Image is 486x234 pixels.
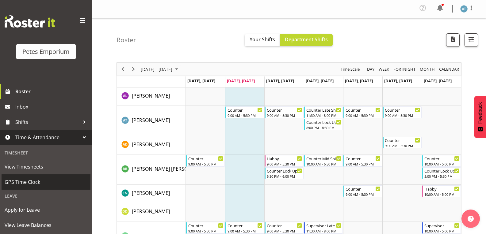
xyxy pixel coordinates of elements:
button: Fortnight [392,65,417,73]
div: 9:00 AM - 5:30 PM [228,228,262,233]
div: Counter [385,107,420,113]
button: September 01 - 07, 2025 [140,65,181,73]
button: Feedback - Show survey [474,96,486,138]
span: [DATE], [DATE] [187,78,215,84]
button: Timeline Week [378,65,390,73]
div: Christine Neville"s event - Counter Begin From Friday, September 5, 2025 at 9:00:00 AM GMT+12:00 ... [343,185,382,197]
span: [DATE], [DATE] [345,78,373,84]
span: Inbox [15,102,89,111]
div: Timesheet [2,147,90,159]
div: Christine Neville"s event - Habby Begin From Sunday, September 7, 2025 at 10:00:00 AM GMT+12:00 E... [422,185,461,197]
div: 11:30 AM - 8:00 PM [306,113,341,118]
div: 9:00 AM - 5:30 PM [267,228,302,233]
span: Apply for Leave [5,205,87,214]
a: [PERSON_NAME] [132,141,170,148]
button: Download a PDF of the roster according to the set date range. [446,33,460,47]
div: Beena Beena"s event - Counter Lock Up Begin From Sunday, September 7, 2025 at 5:00:00 PM GMT+12:0... [422,167,461,179]
button: Filter Shifts [465,33,478,47]
div: 9:00 AM - 5:30 PM [385,143,420,148]
img: Rosterit website logo [5,15,55,28]
div: Counter Lock Up [267,168,302,174]
div: Counter [267,222,302,228]
div: David McAuley"s event - Counter Begin From Wednesday, September 3, 2025 at 9:00:00 AM GMT+12:00 E... [265,222,303,234]
div: Beena Beena"s event - Counter Lock Up Begin From Wednesday, September 3, 2025 at 5:30:00 PM GMT+1... [265,167,303,179]
div: David McAuley"s event - Counter Begin From Monday, September 1, 2025 at 9:00:00 AM GMT+12:00 Ends... [186,222,225,234]
div: Beena Beena"s event - Counter Mid Shift Begin From Thursday, September 4, 2025 at 10:00:00 AM GMT... [304,155,343,167]
div: 9:00 AM - 5:30 PM [267,162,302,166]
span: Week [378,65,390,73]
div: Counter Lock Up [306,119,341,125]
span: [PERSON_NAME] [132,190,170,196]
span: GPS Time Clock [5,177,87,187]
div: Leave [2,190,90,202]
span: [DATE], [DATE] [306,78,334,84]
div: Alex-Micheal Taniwha"s event - Counter Begin From Friday, September 5, 2025 at 9:00:00 AM GMT+12:... [343,106,382,118]
div: Counter Mid Shift [306,155,341,162]
button: Your Shifts [245,34,280,46]
span: [PERSON_NAME] [132,92,170,99]
div: 8:00 PM - 8:30 PM [306,125,341,130]
span: Time Scale [340,65,360,73]
div: 9:00 AM - 5:30 PM [346,162,381,166]
button: Department Shifts [280,34,333,46]
span: Roster [15,87,89,96]
div: Counter [346,155,381,162]
button: Timeline Month [419,65,436,73]
span: [DATE], [DATE] [266,78,294,84]
td: Abigail Lane resource [117,87,186,106]
div: Counter [424,155,459,162]
a: Apply for Leave [2,202,90,217]
div: Alex-Micheal Taniwha"s event - Counter Lock Up Begin From Thursday, September 4, 2025 at 8:00:00 ... [304,119,343,130]
div: 10:00 AM - 6:30 PM [306,162,341,166]
div: 9:00 AM - 5:30 PM [188,162,223,166]
a: [PERSON_NAME] [132,92,170,99]
img: help-xxl-2.png [468,216,474,222]
div: Counter [267,107,302,113]
div: 10:00 AM - 5:00 PM [424,192,459,197]
div: Counter [188,222,223,228]
span: Month [419,65,435,73]
div: Petes Emporium [22,47,70,56]
span: Feedback [477,102,483,124]
div: 5:30 PM - 6:00 PM [267,174,302,179]
div: Alex-Micheal Taniwha"s event - Counter Begin From Saturday, September 6, 2025 at 9:00:00 AM GMT+1... [383,106,421,118]
a: [PERSON_NAME] [PERSON_NAME] [132,165,209,173]
span: [DATE], [DATE] [424,78,452,84]
span: Your Shifts [250,36,275,43]
div: 10:00 AM - 5:00 PM [424,228,459,233]
td: Christine Neville resource [117,185,186,203]
div: 9:00 AM - 5:30 PM [228,113,262,118]
div: Supervisor [424,222,459,228]
div: Habby [424,186,459,192]
div: 5:00 PM - 5:30 PM [424,174,459,179]
button: Timeline Day [366,65,376,73]
div: 10:00 AM - 5:00 PM [424,162,459,166]
div: Amelia Denz"s event - Counter Begin From Saturday, September 6, 2025 at 9:00:00 AM GMT+12:00 Ends... [383,137,421,148]
button: Month [438,65,460,73]
span: Shifts [15,117,80,127]
button: Time Scale [340,65,361,73]
a: [PERSON_NAME] [132,117,170,124]
a: [PERSON_NAME] [132,208,170,215]
div: Supervisor Late Shift [306,222,341,228]
div: Next [128,63,139,76]
span: Time & Attendance [15,133,80,142]
div: David McAuley"s event - Counter Begin From Tuesday, September 2, 2025 at 9:00:00 AM GMT+12:00 End... [225,222,264,234]
td: Alex-Micheal Taniwha resource [117,106,186,136]
a: View Leave Balances [2,217,90,233]
span: [DATE], [DATE] [384,78,412,84]
div: 9:00 AM - 5:30 PM [346,113,381,118]
span: [DATE] - [DATE] [140,65,173,73]
div: David McAuley"s event - Supervisor Begin From Sunday, September 7, 2025 at 10:00:00 AM GMT+12:00 ... [422,222,461,234]
div: Counter [346,186,381,192]
button: Next [129,65,138,73]
span: View Leave Balances [5,221,87,230]
div: Beena Beena"s event - Counter Begin From Sunday, September 7, 2025 at 10:00:00 AM GMT+12:00 Ends ... [422,155,461,167]
div: Counter [385,137,420,143]
span: Fortnight [393,65,416,73]
span: calendar [438,65,460,73]
span: [DATE], [DATE] [227,78,255,84]
div: 9:00 AM - 5:30 PM [385,113,420,118]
